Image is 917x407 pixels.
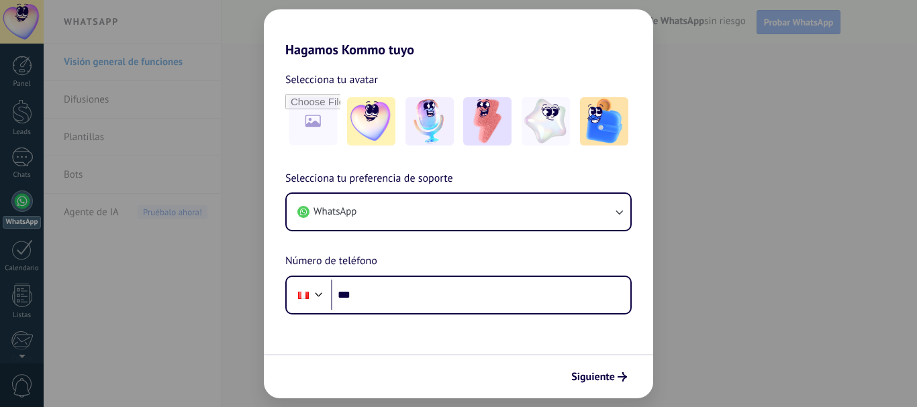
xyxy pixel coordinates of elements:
h2: Hagamos Kommo tuyo [264,9,653,58]
img: -3.jpeg [463,97,512,146]
button: Siguiente [565,365,633,388]
span: Selecciona tu avatar [285,71,378,89]
span: Siguiente [571,372,615,382]
img: -5.jpeg [580,97,628,146]
span: Selecciona tu preferencia de soporte [285,170,453,188]
img: -1.jpeg [347,97,395,146]
img: -4.jpeg [522,97,570,146]
span: Número de teléfono [285,253,377,270]
span: WhatsApp [313,205,356,219]
button: WhatsApp [287,194,630,230]
img: -2.jpeg [405,97,454,146]
div: Peru: + 51 [291,281,316,309]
